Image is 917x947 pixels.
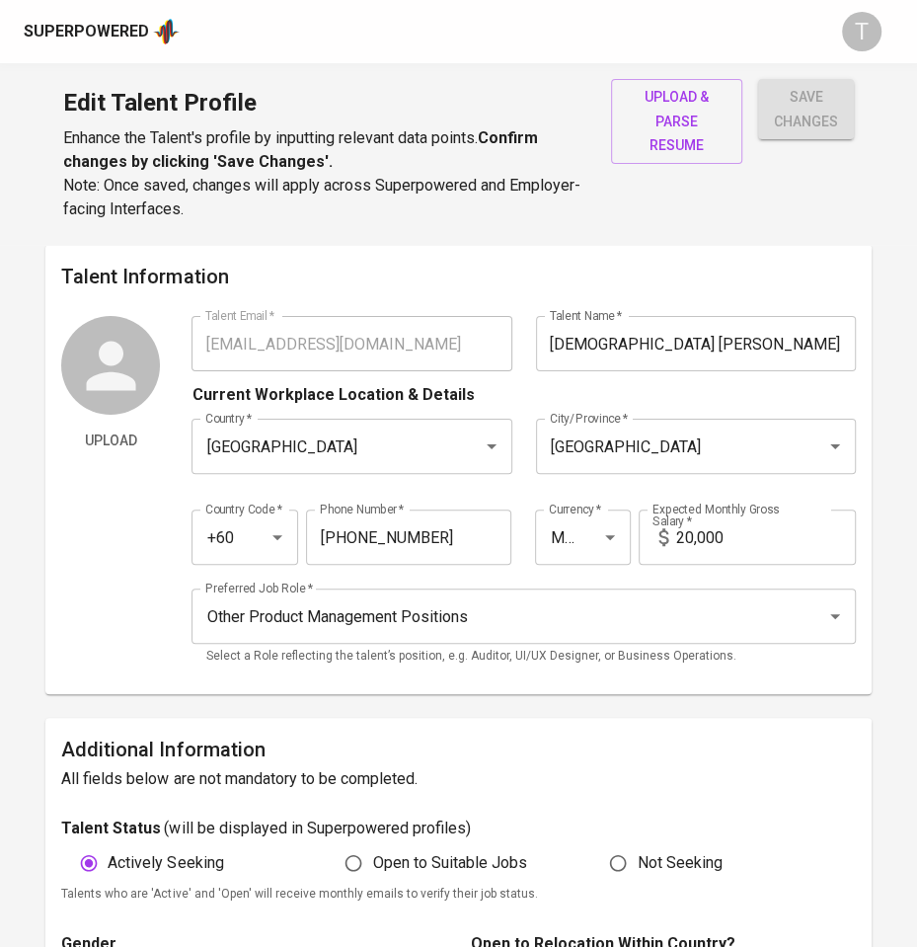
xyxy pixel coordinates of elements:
[61,885,855,905] p: Talents who are 'Active' and 'Open' will receive monthly emails to verify their job status.
[821,602,849,630] button: Open
[611,79,742,164] button: upload & parse resume
[372,851,526,875] span: Open to Suitable Jobs
[821,433,849,460] button: Open
[61,734,855,765] h6: Additional Information
[842,12,881,51] div: T
[24,17,180,46] a: Superpoweredapp logo
[61,817,161,840] p: Talent Status
[596,523,624,551] button: Open
[108,851,223,875] span: Actively Seeking
[191,383,474,407] p: Current Workplace Location & Details
[69,429,152,453] span: Upload
[164,817,470,840] p: ( will be displayed in Superpowered profiles )
[63,126,587,221] p: Enhance the Talent's profile by inputting relevant data points. Note: Once saved, changes will ap...
[637,851,722,875] span: Not Seeking
[61,423,160,459] button: Upload
[153,17,180,46] img: app logo
[758,79,854,139] button: save changes
[205,647,841,667] p: Select a Role reflecting the talent’s position, e.g. Auditor, UI/UX Designer, or Business Operati...
[627,85,726,158] span: upload & parse resume
[24,21,149,43] div: Superpowered
[264,523,291,551] button: Open
[478,433,505,460] button: Open
[61,261,855,292] h6: Talent Information
[774,85,838,133] span: save changes
[63,79,587,126] h1: Edit Talent Profile
[61,765,855,793] h6: All fields below are not mandatory to be completed.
